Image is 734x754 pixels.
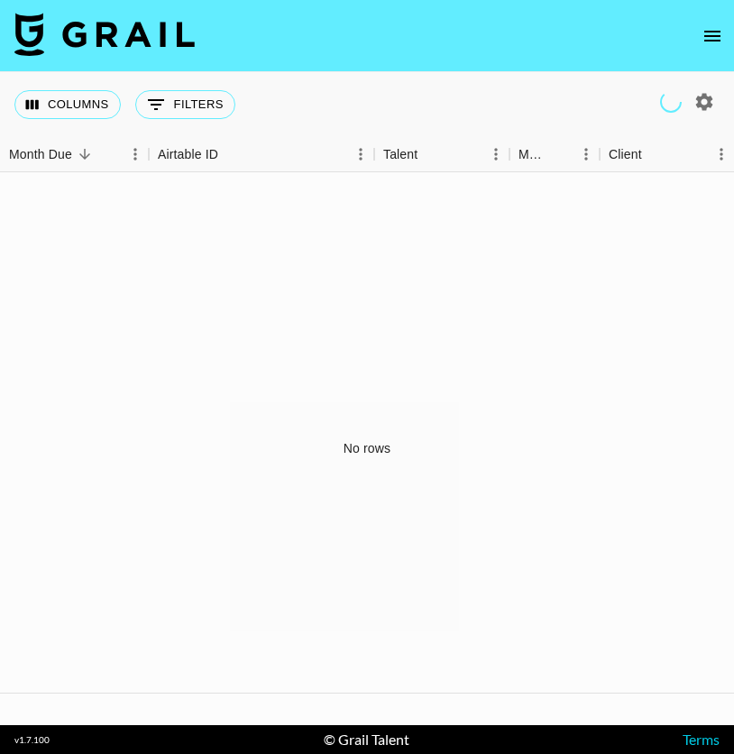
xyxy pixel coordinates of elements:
div: v 1.7.100 [14,734,50,746]
button: Sort [72,142,97,167]
a: Terms [683,731,720,748]
div: © Grail Talent [324,731,409,749]
div: Talent [374,137,509,172]
div: Airtable ID [149,137,374,172]
button: Menu [573,141,600,168]
span: Refreshing users, talent, clients, campaigns, managers... [657,88,684,115]
div: Talent [383,137,417,172]
button: Menu [122,141,149,168]
button: Menu [482,141,509,168]
button: Sort [642,142,667,167]
button: open drawer [694,18,730,54]
button: Show filters [135,90,235,119]
button: Sort [218,142,243,167]
div: Manager [509,137,600,172]
button: Menu [347,141,374,168]
div: Manager [518,137,547,172]
div: Month Due [9,137,72,172]
button: Select columns [14,90,121,119]
button: Sort [547,142,573,167]
img: Grail Talent [14,13,195,56]
button: Sort [417,142,443,167]
div: Client [609,137,642,172]
div: Airtable ID [158,137,218,172]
